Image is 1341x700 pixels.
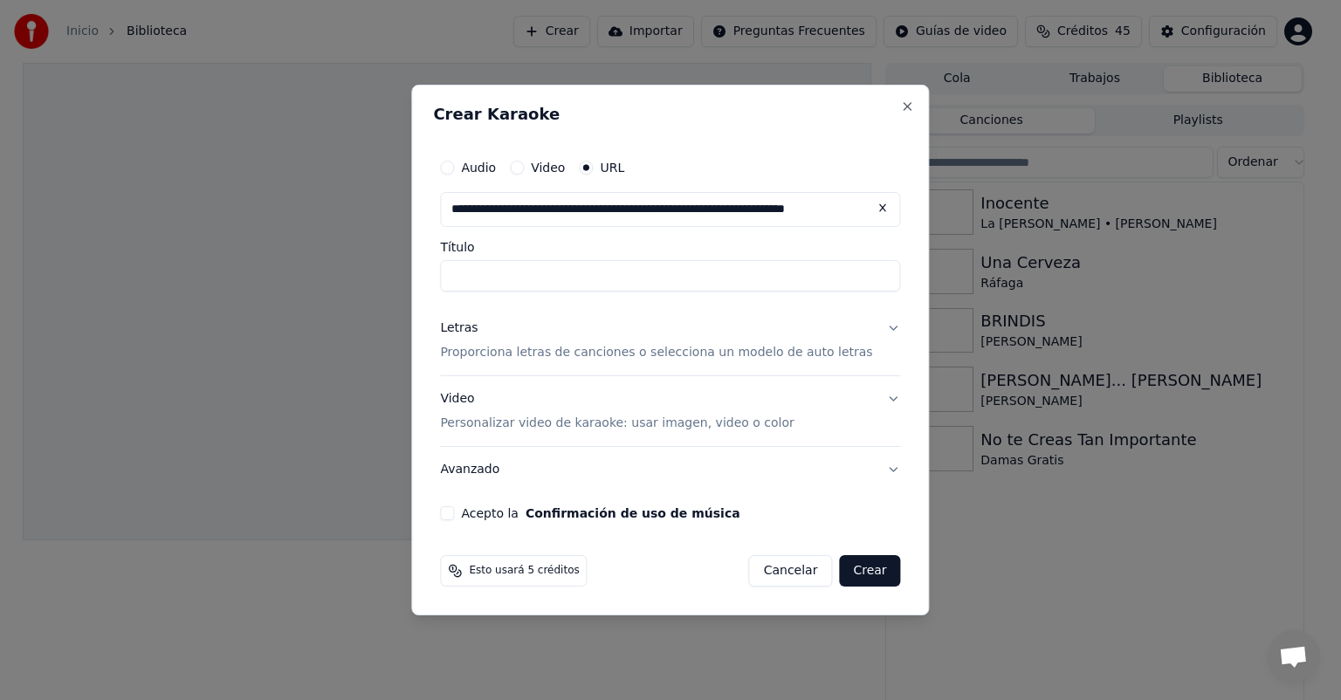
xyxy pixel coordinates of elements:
div: Letras [440,319,478,337]
button: Crear [839,555,900,587]
div: Video [440,390,794,432]
h2: Crear Karaoke [433,106,907,122]
button: VideoPersonalizar video de karaoke: usar imagen, video o color [440,376,900,446]
p: Personalizar video de karaoke: usar imagen, video o color [440,415,794,432]
label: Video [531,161,565,174]
button: LetrasProporciona letras de canciones o selecciona un modelo de auto letras [440,305,900,375]
button: Avanzado [440,447,900,492]
label: URL [600,161,624,174]
label: Título [440,241,900,253]
span: Esto usará 5 créditos [469,564,579,578]
label: Audio [461,161,496,174]
p: Proporciona letras de canciones o selecciona un modelo de auto letras [440,344,872,361]
button: Acepto la [526,507,740,519]
button: Cancelar [749,555,833,587]
label: Acepto la [461,507,739,519]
